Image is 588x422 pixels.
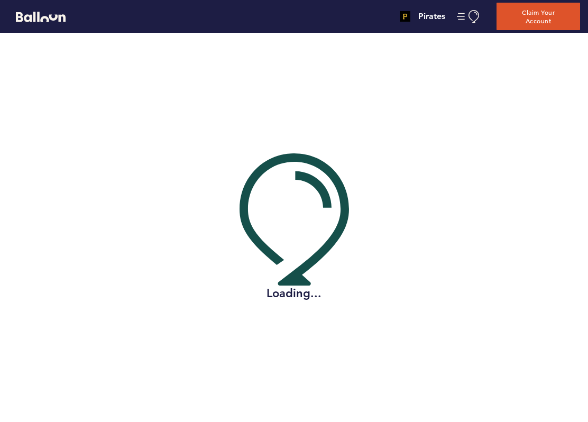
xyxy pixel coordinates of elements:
h4: Pirates [418,10,445,23]
button: Claim Your Account [497,3,580,30]
h2: Loading... [240,286,349,301]
svg: Balloon [16,12,66,22]
a: Balloon [8,11,66,22]
button: Manage Account [457,10,481,23]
